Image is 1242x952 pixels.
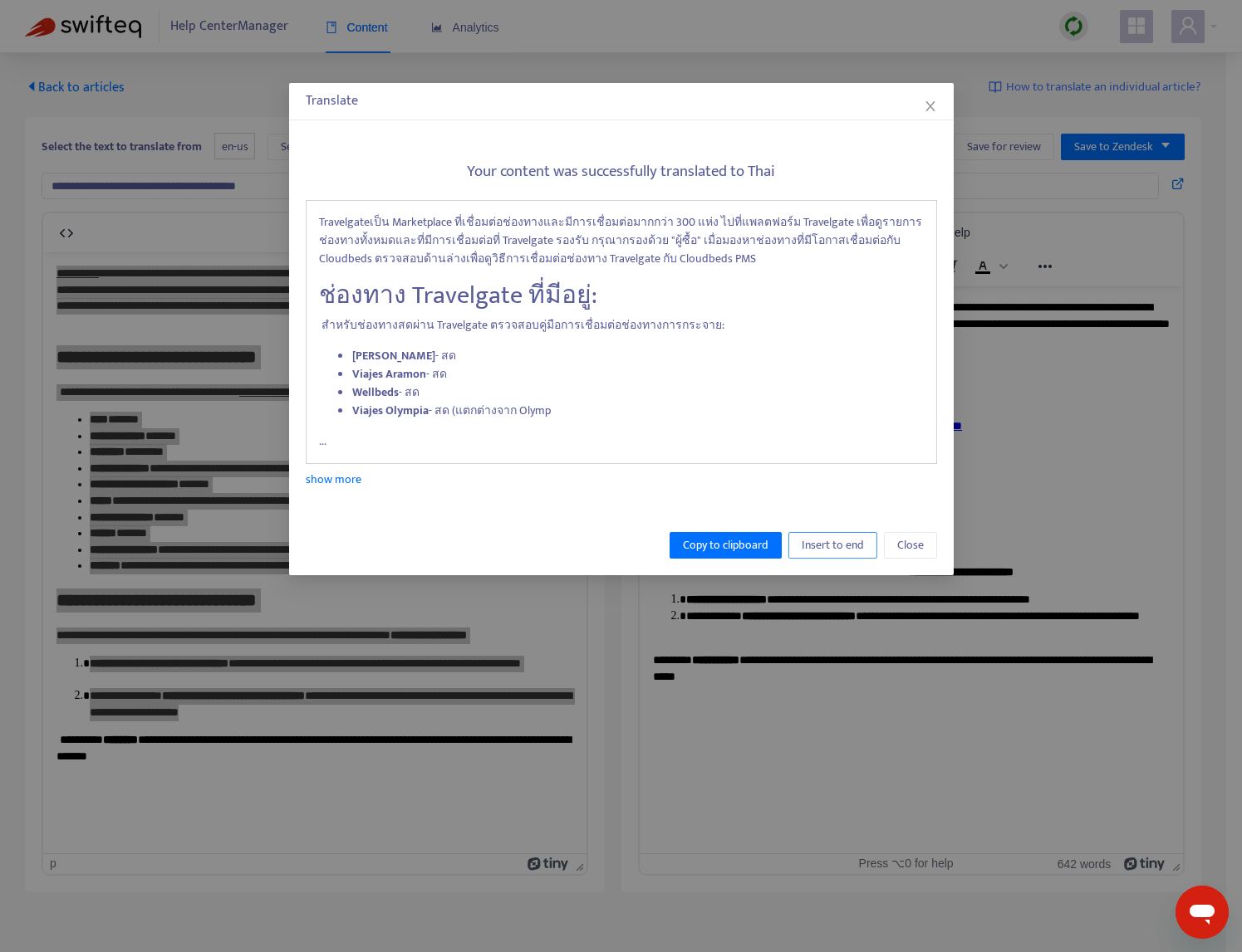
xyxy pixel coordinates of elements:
[13,13,530,398] body: Rich Text Area. Press ALT-0 for help.
[306,91,937,111] div: Translate
[352,346,435,365] strong: [PERSON_NAME]
[352,383,924,402] li: - สด
[319,212,370,232] a: Travelgate
[670,532,782,559] button: Copy to clipboard
[306,470,361,489] a: show more
[306,163,937,182] h5: Your content was successfully translated to Thai
[352,383,399,402] strong: Wellbeds
[319,281,924,310] h2: ช่องทาง Travelgate ที่มีอยู่:
[884,532,937,559] button: Close
[539,315,722,334] a: คู่มือการเชื่อมต่อช่องทางการกระจาย
[921,97,940,115] button: Close
[802,536,864,554] span: Insert to end
[352,347,924,365] li: - สด
[352,402,924,420] li: - สด (แตกต่างจาก Olymp
[352,364,426,383] strong: Viajes Aramon
[319,213,924,268] p: เป็น Marketplace ที่เชื่อมต่อช่องทางและมีการเชื่อมต่อมากกว่า 300 แห่ง ไปที่แพลตฟอร์ม Travelgate เ...
[352,401,429,420] strong: Viajes Olympia
[788,532,877,559] button: Insert to end
[352,365,924,383] li: - สด
[897,536,924,554] span: Close
[683,536,768,554] span: Copy to clipboard
[1176,886,1229,939] iframe: Button to launch messaging window
[924,100,937,113] span: close
[13,13,530,512] body: Rich Text Area. Press ALT-0 for help.
[306,200,937,465] div: ...
[319,316,924,334] p: สำหรับช่องทางสดผ่าน Travelgate ตรวจสอบ :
